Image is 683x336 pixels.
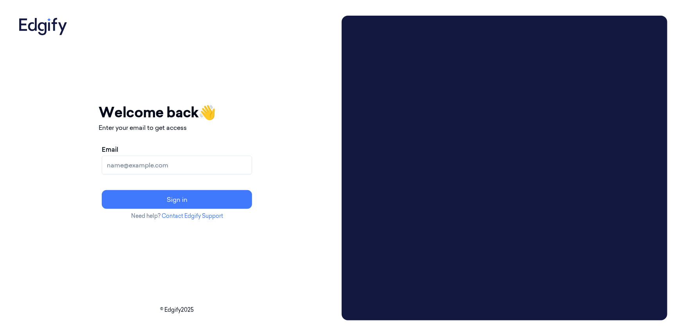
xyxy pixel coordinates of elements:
[102,145,118,154] label: Email
[99,212,255,220] p: Need help?
[102,156,252,174] input: name@example.com
[99,123,255,132] p: Enter your email to get access
[162,212,223,219] a: Contact Edgify Support
[16,306,339,314] p: © Edgify 2025
[99,102,255,123] h1: Welcome back 👋
[102,190,252,209] button: Sign in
